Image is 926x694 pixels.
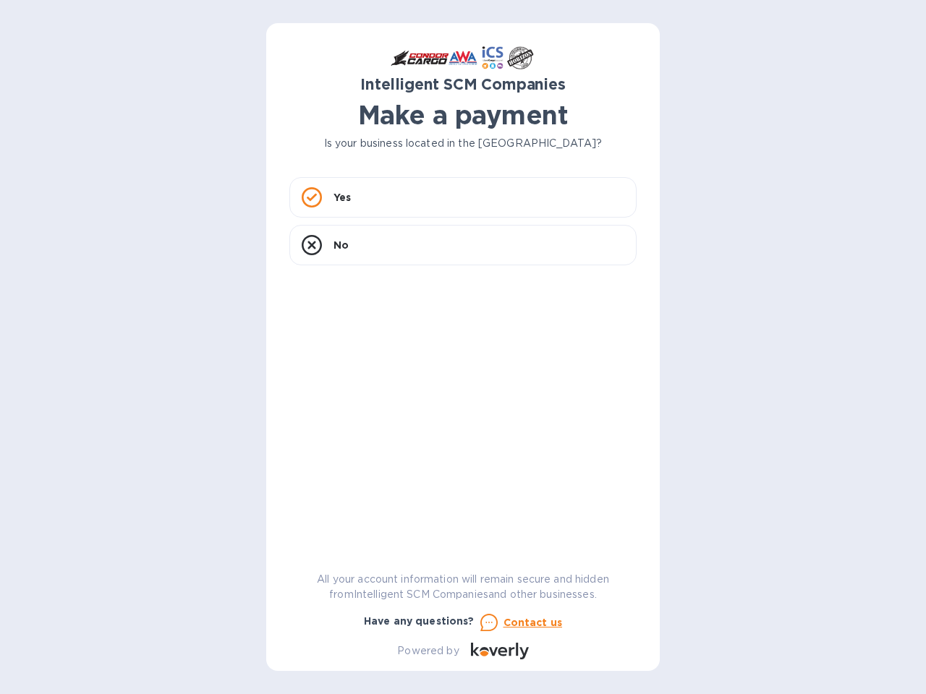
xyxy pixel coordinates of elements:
b: Intelligent SCM Companies [360,75,566,93]
p: Powered by [397,643,459,659]
u: Contact us [504,617,563,628]
p: All your account information will remain secure and hidden from Intelligent SCM Companies and oth... [289,572,637,602]
p: No [334,238,349,252]
h1: Make a payment [289,100,637,130]
p: Yes [334,190,351,205]
b: Have any questions? [364,615,475,627]
p: Is your business located in the [GEOGRAPHIC_DATA]? [289,136,637,151]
